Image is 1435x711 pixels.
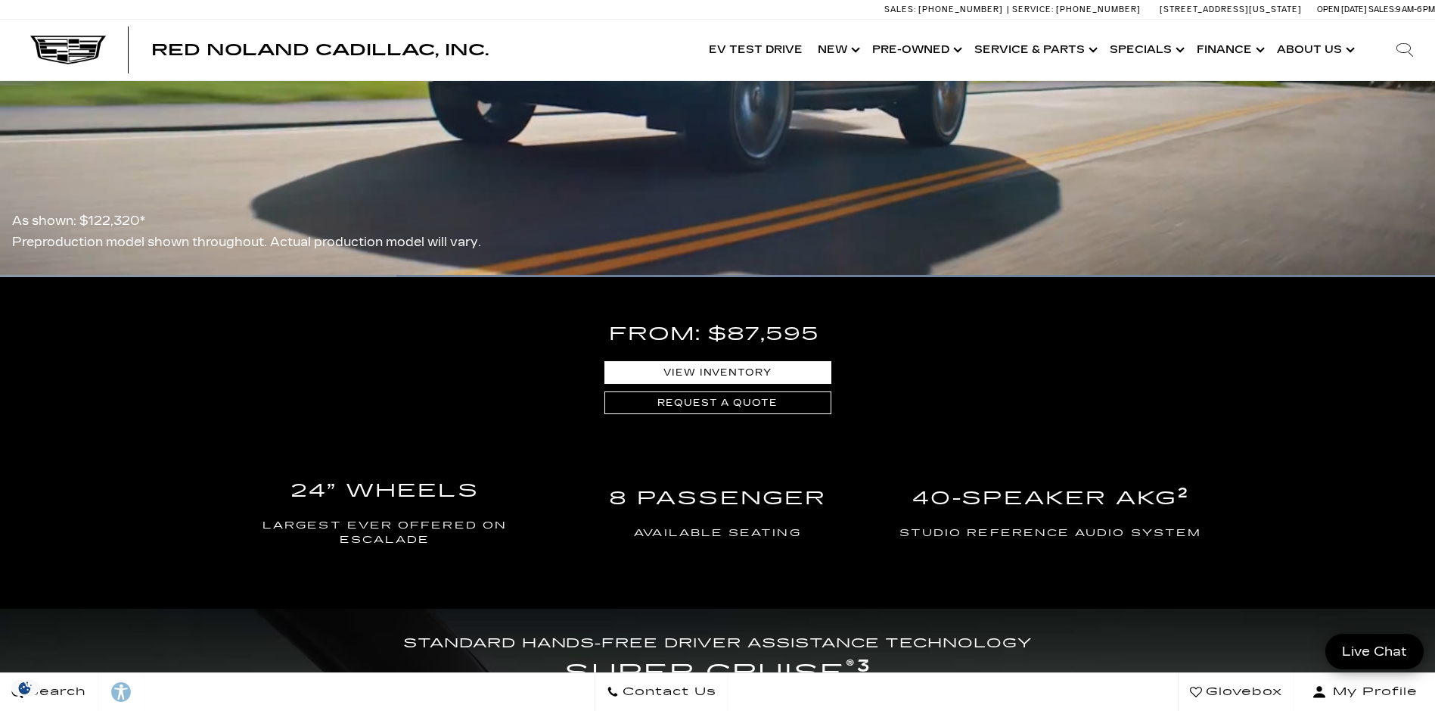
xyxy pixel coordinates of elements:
a: 3 [857,659,871,686]
a: Specials [1102,20,1189,80]
a: Live Chat [1325,634,1424,669]
span: 40-SPEAKER AKG [912,488,1188,509]
span: FROM: $87,595 [609,323,819,345]
sup: 1 [819,320,827,337]
a: Red Noland Cadillac, Inc. [151,42,489,58]
h5: STANDARD HANDS-FREE DRIVER ASSISTANCE TECHNOLOGY [403,633,1032,654]
span: Sales: [1368,5,1396,14]
span: Search [23,681,86,703]
a: Contact Us [595,673,728,711]
sup: 3 [857,656,871,676]
a: New [810,20,865,80]
span: Red Noland Cadillac, Inc. [151,41,489,59]
a: EV Test Drive [701,20,810,80]
section: Click to Open Cookie Consent Modal [8,680,42,696]
span: 9 AM-6 PM [1396,5,1435,14]
button: Open user profile menu [1294,673,1435,711]
img: Opt-Out Icon [8,680,42,696]
a: 2 [1178,488,1188,509]
span: STUDIO REFERENCE AUDIO SYSTEM [895,514,1205,541]
span: Sales: [884,5,916,14]
span: Contact Us [619,681,716,703]
a: View Inventory [604,361,831,384]
span: AVAILABLE SEATING [562,514,872,541]
sup: ® [846,656,856,676]
a: Sales: [PHONE_NUMBER] [884,5,1007,14]
img: Cadillac Dark Logo with Cadillac White Text [30,36,106,64]
span: My Profile [1327,681,1418,703]
a: Service: [PHONE_NUMBER] [1007,5,1145,14]
span: Glovebox [1202,681,1282,703]
span: Service: [1012,5,1054,14]
a: [STREET_ADDRESS][US_STATE] [1160,5,1302,14]
h3: 24” WHEELS [230,476,540,548]
span: LARGEST EVER OFFERED ON ESCALADE [230,507,540,549]
span: Open [DATE] [1317,5,1367,14]
a: Service & Parts [967,20,1102,80]
a: 1 [819,323,827,345]
a: Glovebox [1178,673,1294,711]
a: Pre-Owned [865,20,967,80]
span: SUPER CRUISE [564,659,870,686]
h3: 8 PASSENGER [562,484,872,541]
sup: 2 [1178,485,1188,501]
a: REQUEST A QUOTE [604,391,831,414]
span: [PHONE_NUMBER] [918,5,1003,14]
a: About Us [1269,20,1359,80]
span: Live Chat [1334,643,1415,660]
span: [PHONE_NUMBER] [1056,5,1141,14]
a: Finance [1189,20,1269,80]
